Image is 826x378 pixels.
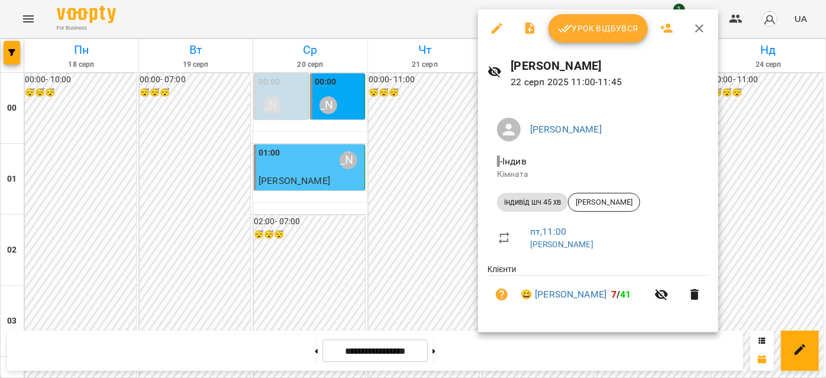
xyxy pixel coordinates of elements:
[568,193,640,212] div: [PERSON_NAME]
[530,226,566,237] a: пт , 11:00
[558,21,638,35] span: Урок відбувся
[497,156,529,167] span: - Індив
[611,289,617,300] span: 7
[497,169,699,180] p: Кімната
[511,57,709,75] h6: [PERSON_NAME]
[488,263,709,318] ul: Клієнти
[511,75,709,89] p: 22 серп 2025 11:00 - 11:45
[611,289,631,300] b: /
[497,197,568,208] span: індивід шч 45 хв
[548,14,648,43] button: Урок відбувся
[521,287,606,302] a: 😀 [PERSON_NAME]
[530,240,593,249] a: [PERSON_NAME]
[621,289,631,300] span: 41
[488,280,516,309] button: Візит ще не сплачено. Додати оплату?
[569,197,640,208] span: [PERSON_NAME]
[530,124,602,135] a: [PERSON_NAME]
